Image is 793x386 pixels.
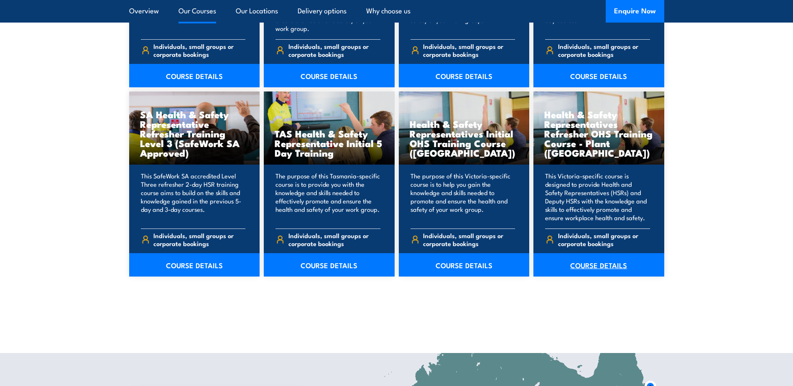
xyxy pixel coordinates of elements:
a: COURSE DETAILS [533,253,664,277]
span: Individuals, small groups or corporate bookings [423,231,515,247]
a: COURSE DETAILS [533,64,664,87]
span: Individuals, small groups or corporate bookings [558,231,650,247]
p: The purpose of this Tasmania-specific course is to provide you with the knowledge and skills need... [275,172,380,222]
h3: SA Health & Safety Representative Refresher Training Level 3 (SafeWork SA Approved) [140,109,249,157]
a: COURSE DETAILS [129,64,260,87]
span: Individuals, small groups or corporate bookings [423,42,515,58]
span: Individuals, small groups or corporate bookings [153,231,245,247]
a: COURSE DETAILS [264,253,395,277]
span: Individuals, small groups or corporate bookings [153,42,245,58]
h3: Health & Safety Representatives Refresher OHS Training Course - Plant ([GEOGRAPHIC_DATA]) [544,109,653,157]
h3: TAS Health & Safety Representative Initial 5 Day Training [275,129,384,157]
span: Individuals, small groups or corporate bookings [558,42,650,58]
span: Individuals, small groups or corporate bookings [288,231,380,247]
h3: Health & Safety Representatives Initial OHS Training Course ([GEOGRAPHIC_DATA]) [410,119,519,157]
span: Individuals, small groups or corporate bookings [288,42,380,58]
a: COURSE DETAILS [399,253,530,277]
p: This Victoria-specific course is designed to provide Health and Safety Representatives (HSRs) and... [545,172,650,222]
p: The purpose of this Victoria-specific course is to help you gain the knowledge and skills needed ... [411,172,515,222]
p: This SafeWork SA accredited Level Three refresher 2-day HSR training course aims to build on the ... [141,172,246,222]
a: COURSE DETAILS [399,64,530,87]
a: COURSE DETAILS [129,253,260,277]
a: COURSE DETAILS [264,64,395,87]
